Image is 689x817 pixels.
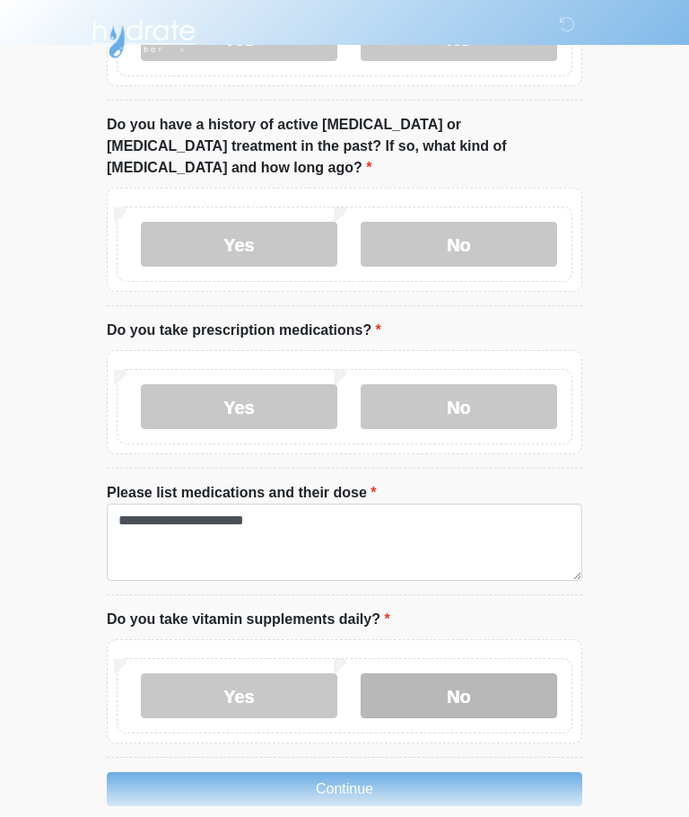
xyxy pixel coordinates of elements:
[107,114,582,179] label: Do you have a history of active [MEDICAL_DATA] or [MEDICAL_DATA] treatment in the past? If so, wh...
[141,384,337,429] label: Yes
[361,384,557,429] label: No
[107,320,381,341] label: Do you take prescription medications?
[107,609,390,630] label: Do you take vitamin supplements daily?
[107,772,582,806] button: Continue
[107,482,377,504] label: Please list medications and their dose
[141,222,337,267] label: Yes
[361,222,557,267] label: No
[361,673,557,718] label: No
[89,13,198,59] img: Hydrate IV Bar - Arcadia Logo
[141,673,337,718] label: Yes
